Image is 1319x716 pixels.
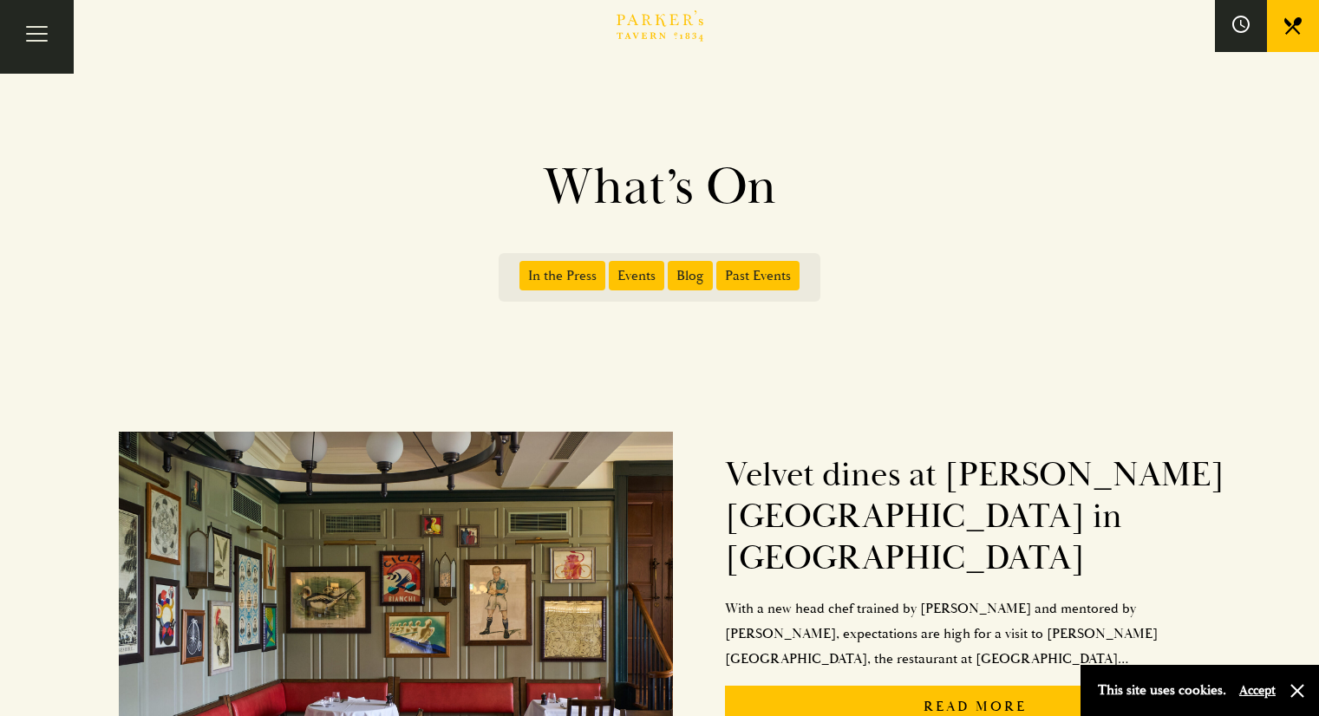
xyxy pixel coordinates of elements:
[609,261,664,290] span: Events
[1098,678,1226,703] p: This site uses cookies.
[668,261,713,290] span: Blog
[1289,682,1306,700] button: Close and accept
[725,454,1227,579] h2: Velvet dines at [PERSON_NAME][GEOGRAPHIC_DATA] in [GEOGRAPHIC_DATA]
[716,261,800,290] span: Past Events
[1239,682,1276,699] button: Accept
[725,596,1227,671] p: With a new head chef trained by [PERSON_NAME] and mentored by [PERSON_NAME], expectations are hig...
[166,156,1154,218] h1: What’s On
[519,261,605,290] span: In the Press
